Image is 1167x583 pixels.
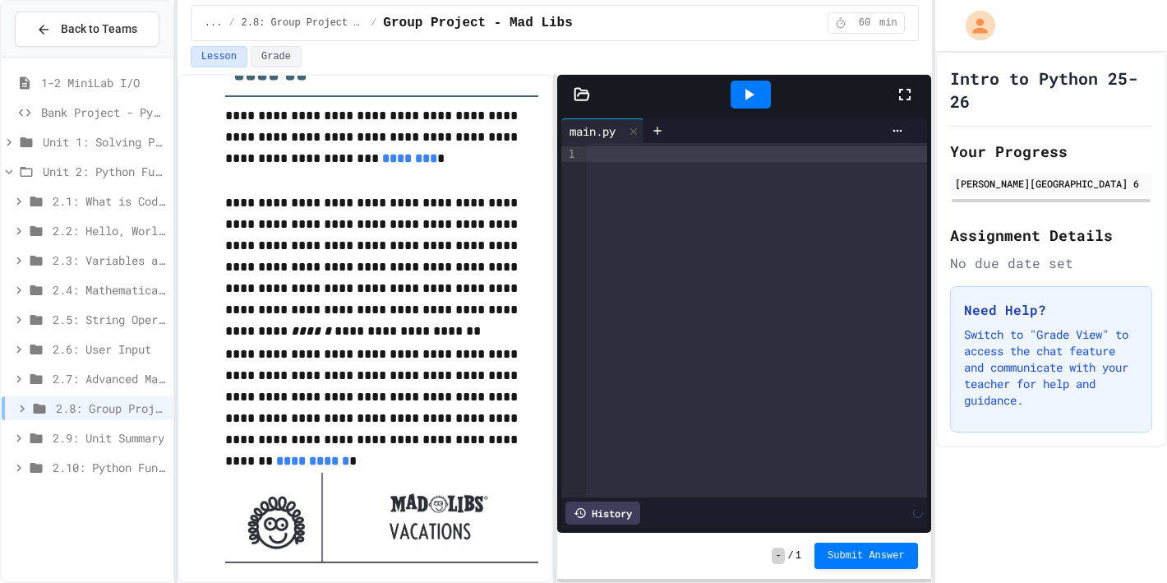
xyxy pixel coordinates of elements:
span: - [772,548,784,564]
button: Submit Answer [814,543,918,569]
h2: Your Progress [950,140,1152,163]
h3: Need Help? [964,300,1138,320]
button: Lesson [191,46,247,67]
span: 2.5: String Operators [53,311,166,328]
button: Grade [251,46,302,67]
div: 1 [561,146,578,162]
div: main.py [561,123,624,140]
span: 2.8: Group Project - Mad Libs [242,16,365,30]
button: Back to Teams [15,12,159,47]
span: / [371,16,376,30]
span: 1 [796,549,801,562]
span: / [228,16,234,30]
h2: Assignment Details [950,224,1152,247]
span: Group Project - Mad Libs [383,13,572,33]
span: 2.1: What is Code? [53,192,166,210]
span: 2.7: Advanced Math [53,370,166,387]
span: / [788,549,794,562]
span: Unit 2: Python Fundamentals [43,163,166,180]
span: 2.8: Group Project - Mad Libs [56,400,166,417]
span: Bank Project - Python [41,104,166,121]
span: Submit Answer [828,549,905,562]
span: 2.4: Mathematical Operators [53,281,166,298]
span: 2.2: Hello, World! [53,222,166,239]
span: 2.9: Unit Summary [53,429,166,447]
span: 2.10: Python Fundamentals Exam [53,459,166,476]
span: 2.6: User Input [53,340,166,358]
div: My Account [948,7,999,44]
span: 60 [851,16,878,30]
span: 1-2 MiniLab I/O [41,74,166,91]
span: 2.3: Variables and Data Types [53,252,166,269]
span: min [879,16,897,30]
p: Switch to "Grade View" to access the chat feature and communicate with your teacher for help and ... [964,326,1138,409]
div: main.py [561,118,644,143]
span: Back to Teams [61,21,137,38]
div: No due date set [950,253,1152,273]
div: [PERSON_NAME][GEOGRAPHIC_DATA] 6 [955,176,1147,191]
div: History [565,502,640,525]
span: ... [205,16,223,30]
span: Unit 1: Solving Problems in Computer Science [43,133,166,150]
h1: Intro to Python 25-26 [950,67,1152,113]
